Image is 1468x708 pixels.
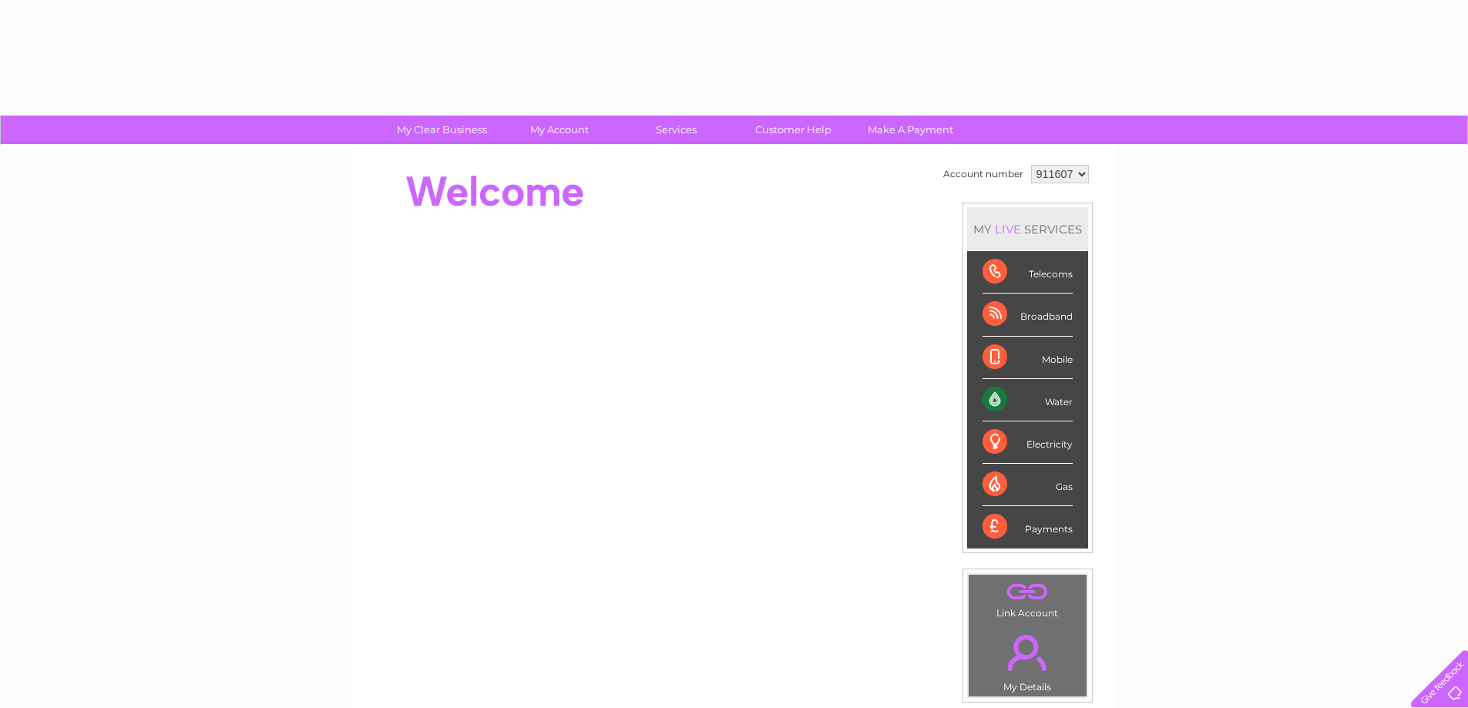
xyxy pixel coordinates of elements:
[983,294,1073,336] div: Broadband
[968,622,1087,697] td: My Details
[992,222,1024,237] div: LIVE
[983,506,1073,548] div: Payments
[967,207,1088,251] div: MY SERVICES
[613,116,740,144] a: Services
[973,626,1083,679] a: .
[939,161,1027,187] td: Account number
[968,574,1087,622] td: Link Account
[847,116,974,144] a: Make A Payment
[983,379,1073,421] div: Water
[495,116,623,144] a: My Account
[983,464,1073,506] div: Gas
[973,579,1083,606] a: .
[983,251,1073,294] div: Telecoms
[983,337,1073,379] div: Mobile
[730,116,857,144] a: Customer Help
[378,116,506,144] a: My Clear Business
[983,421,1073,464] div: Electricity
